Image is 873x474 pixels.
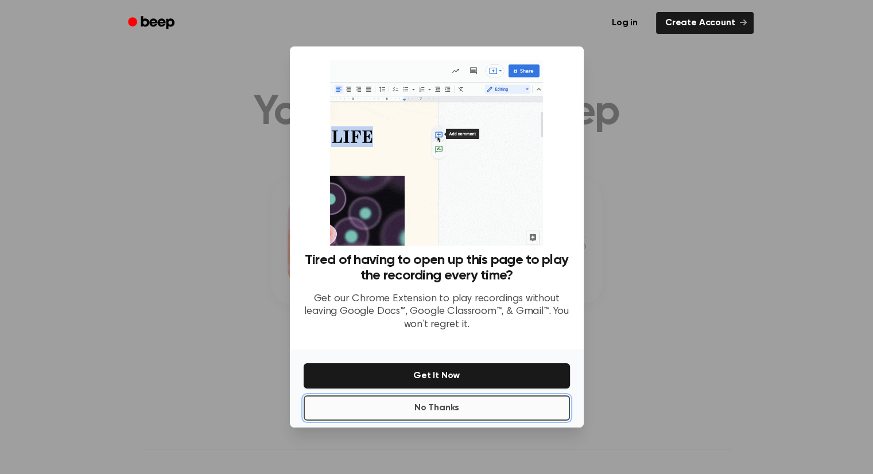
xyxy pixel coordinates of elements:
[600,10,649,36] a: Log in
[330,60,543,246] img: Beep extension in action
[304,395,570,421] button: No Thanks
[304,363,570,388] button: Get It Now
[656,12,754,34] a: Create Account
[304,252,570,283] h3: Tired of having to open up this page to play the recording every time?
[304,293,570,332] p: Get our Chrome Extension to play recordings without leaving Google Docs™, Google Classroom™, & Gm...
[120,12,185,34] a: Beep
